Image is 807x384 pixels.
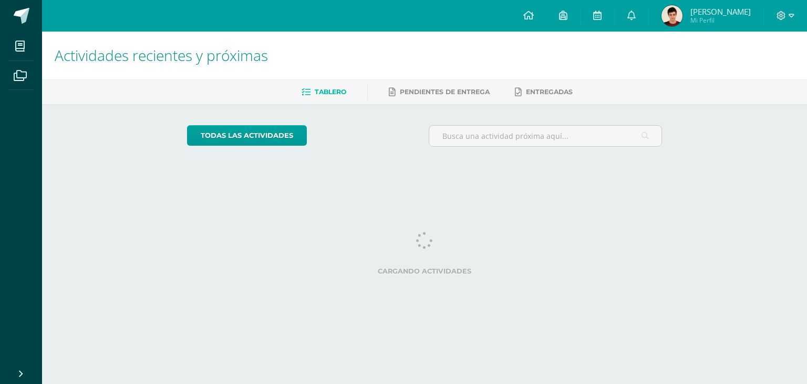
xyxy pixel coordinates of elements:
[400,88,490,96] span: Pendientes de entrega
[661,5,682,26] img: d0e44063d19e54253f2068ba2aa0c258.png
[526,88,573,96] span: Entregadas
[55,45,268,65] span: Actividades recientes y próximas
[315,88,346,96] span: Tablero
[302,84,346,100] a: Tablero
[515,84,573,100] a: Entregadas
[187,267,663,275] label: Cargando actividades
[429,126,662,146] input: Busca una actividad próxima aquí...
[187,125,307,146] a: todas las Actividades
[690,6,751,17] span: [PERSON_NAME]
[690,16,751,25] span: Mi Perfil
[389,84,490,100] a: Pendientes de entrega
